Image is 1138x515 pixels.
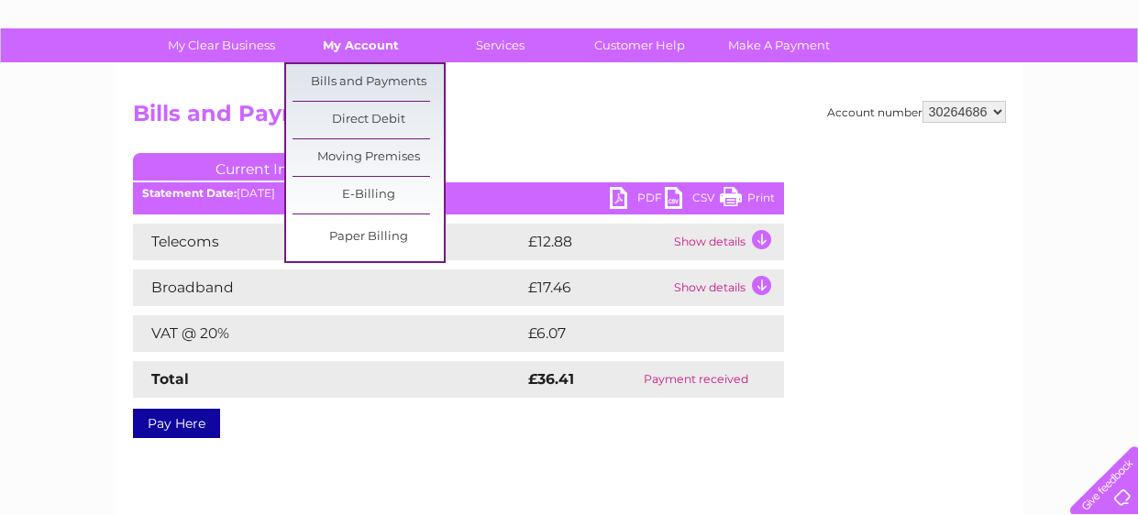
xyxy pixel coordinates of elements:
[133,409,220,438] a: Pay Here
[528,370,574,388] strong: £36.41
[133,153,408,181] a: Current Invoice
[293,219,444,256] a: Paper Billing
[815,78,850,92] a: Water
[978,78,1005,92] a: Blog
[293,139,444,176] a: Moving Premises
[720,187,775,214] a: Print
[293,64,444,101] a: Bills and Payments
[792,9,919,32] a: 0333 014 3131
[133,269,524,306] td: Broadband
[827,101,1006,123] div: Account number
[293,102,444,138] a: Direct Debit
[610,187,665,214] a: PDF
[669,269,784,306] td: Show details
[146,28,297,62] a: My Clear Business
[151,370,189,388] strong: Total
[665,187,720,214] a: CSV
[1016,78,1061,92] a: Contact
[425,28,576,62] a: Services
[524,315,741,352] td: £6.07
[524,224,669,260] td: £12.88
[1077,78,1121,92] a: Log out
[293,177,444,214] a: E-Billing
[285,28,436,62] a: My Account
[703,28,855,62] a: Make A Payment
[142,186,237,200] b: Statement Date:
[608,361,783,398] td: Payment received
[861,78,901,92] a: Energy
[133,101,1006,136] h2: Bills and Payments
[133,224,524,260] td: Telecoms
[564,28,715,62] a: Customer Help
[524,269,669,306] td: £17.46
[912,78,967,92] a: Telecoms
[137,10,1003,89] div: Clear Business is a trading name of Verastar Limited (registered in [GEOGRAPHIC_DATA] No. 3667643...
[39,48,133,104] img: logo.png
[133,187,784,200] div: [DATE]
[669,224,784,260] td: Show details
[133,315,524,352] td: VAT @ 20%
